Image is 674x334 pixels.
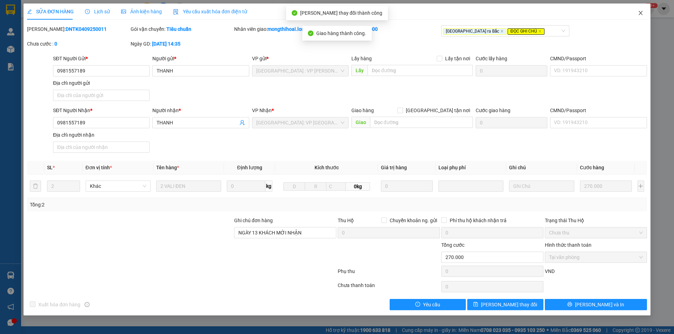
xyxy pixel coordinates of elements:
span: user-add [239,120,245,125]
span: [GEOGRAPHIC_DATA] ra Bắc [443,28,507,35]
button: save[PERSON_NAME] thay đổi [467,299,543,310]
th: Ghi chú [506,161,577,175]
span: Đơn vị tính [86,165,112,170]
span: close [538,29,542,33]
button: Close [631,4,650,23]
span: VND [545,268,555,274]
span: Tổng cước [441,242,464,248]
span: Giao hàng thành công. [316,30,366,36]
span: close [500,29,504,33]
input: Ghi chú đơn hàng [234,227,336,238]
div: Phụ thu [337,267,441,280]
span: Lịch sử [85,9,110,14]
div: Chưa cước : [27,40,129,48]
div: CMND/Passport [550,55,647,62]
input: Dọc đường [370,117,473,128]
span: [PERSON_NAME] thay đổi [481,301,537,308]
input: Ghi Chú [509,180,574,192]
label: Cước lấy hàng [476,56,507,61]
span: save [473,302,478,307]
span: [PERSON_NAME] và In [575,301,624,308]
label: Ghi chú đơn hàng [234,218,273,223]
span: printer [567,302,572,307]
span: ĐỌC GHI CHÚ [508,28,544,35]
div: Tổng: 2 [30,201,260,209]
span: Yêu cầu xuất hóa đơn điện tử [173,9,247,14]
span: Lấy tận nơi [442,55,473,62]
div: SĐT Người Gửi [53,55,150,62]
span: close [638,10,643,16]
div: Trạng thái Thu Hộ [545,217,647,224]
div: CMND/Passport [550,107,647,114]
input: Địa chỉ của người nhận [53,142,150,153]
span: Yêu cầu [423,301,440,308]
span: Ngày in phiếu: 12:55 ngày [44,14,141,21]
div: Chưa thanh toán [337,281,441,294]
span: Ảnh kiện hàng [121,9,162,14]
span: clock-circle [85,9,90,14]
span: VP Nhận [252,108,272,113]
span: [GEOGRAPHIC_DATA] tận nơi [403,107,473,114]
span: Cước hàng [580,165,604,170]
div: Địa chỉ người gửi [53,79,150,87]
div: Nhân viên giao: [234,25,336,33]
span: Chưa thu [549,227,643,238]
input: 0 [580,180,632,192]
span: Chuyển khoản ng. gửi [387,217,440,224]
strong: PHIẾU DÁN LÊN HÀNG [47,3,139,13]
span: [PERSON_NAME] thay đổi thành công [300,10,382,16]
span: info-circle [85,302,90,307]
span: exclamation-circle [415,302,420,307]
div: Gói vận chuyển: [131,25,233,33]
span: Xuất hóa đơn hàng [35,301,83,308]
span: Giao hàng [351,108,374,113]
input: R [305,182,326,191]
div: Địa chỉ người nhận [53,131,150,139]
span: Hà Nội: VP Tây Hồ [256,117,344,128]
input: D [283,182,305,191]
b: 0 [54,41,57,47]
input: Địa chỉ của người gửi [53,90,150,101]
input: 0 [381,180,433,192]
input: Cước lấy hàng [476,65,547,76]
b: mongthihoai.longhoan [267,26,318,32]
strong: CSKH: [19,24,37,30]
span: Đà Nẵng : VP Thanh Khê [256,66,344,76]
span: Tên hàng [156,165,179,170]
button: exclamation-circleYêu cầu [390,299,466,310]
input: VD: Bàn, Ghế [156,180,221,192]
b: [DATE] 14:35 [152,41,180,47]
span: Định lượng [237,165,262,170]
button: plus [637,180,644,192]
span: Thu Hộ [338,218,354,223]
div: SĐT Người Nhận [53,107,150,114]
span: Lấy hàng [351,56,372,61]
input: Dọc đường [368,65,473,76]
span: Khác [90,181,146,191]
img: icon [173,9,179,15]
label: Hình thức thanh toán [545,242,592,248]
button: delete [30,180,41,192]
span: CÔNG TY TNHH CHUYỂN PHÁT NHANH BẢO AN [61,24,129,36]
span: edit [27,9,32,14]
span: check-circle [308,30,313,36]
span: Giao [351,117,370,128]
span: Kích thước [315,165,339,170]
span: picture [121,9,126,14]
label: Cước giao hàng [476,108,510,113]
input: C [326,182,346,191]
span: 0kg [346,182,370,191]
div: [PERSON_NAME]: [27,25,129,33]
span: [PHONE_NUMBER] [3,24,53,36]
span: check-circle [292,10,297,16]
b: Tiêu chuẩn [166,26,191,32]
div: Cước rồi : [338,25,440,33]
div: Người gửi [152,55,249,62]
span: Phí thu hộ khách nhận trả [447,217,509,224]
span: Giá trị hàng [381,165,407,170]
span: kg [265,180,272,192]
span: SỬA ĐƠN HÀNG [27,9,74,14]
span: Lấy [351,65,368,76]
span: Tại văn phòng [549,252,643,263]
div: VP gửi [252,55,349,62]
